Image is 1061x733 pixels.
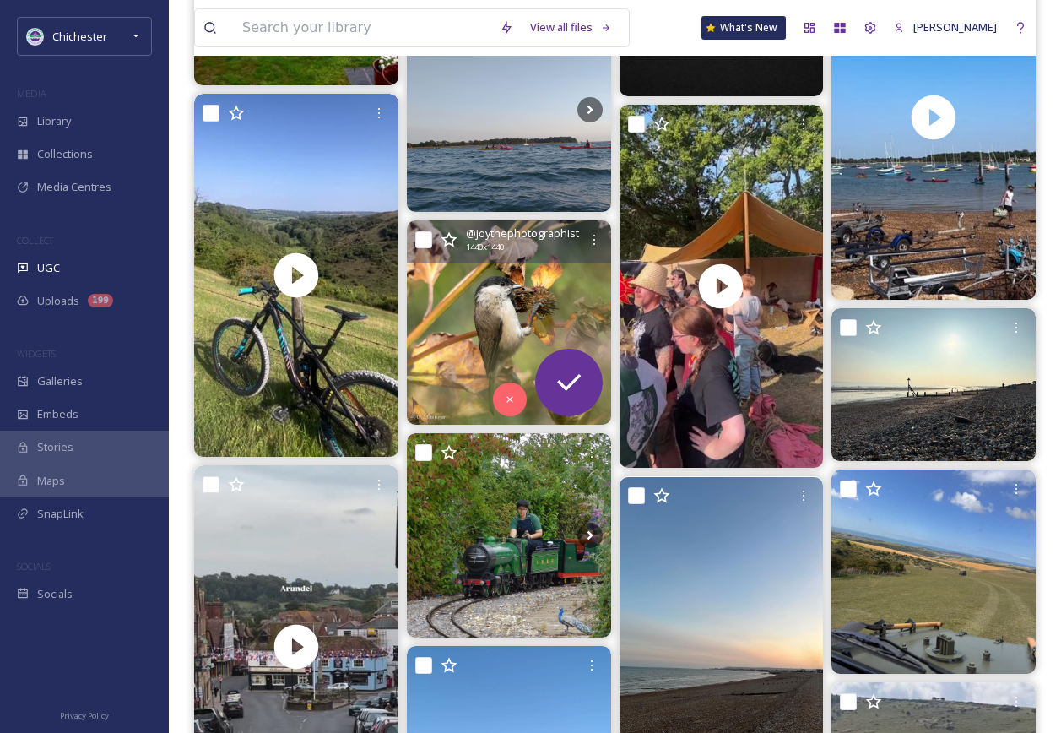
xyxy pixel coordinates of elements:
[37,506,84,522] span: SnapLink
[17,234,53,247] span: COLLECT
[37,439,73,455] span: Stories
[88,294,113,307] div: 199
[37,179,111,195] span: Media Centres
[37,406,78,422] span: Embeds
[37,146,93,162] span: Collections
[522,11,620,44] a: View all files
[913,19,997,35] span: [PERSON_NAME]
[194,94,398,457] img: thumbnail
[701,16,786,40] a: What's New
[831,308,1036,461] img: When Bretagne is not enough and you’re crossing the channel… #westwittering #holidaymood
[466,225,579,242] span: @ joythephotographist
[37,113,71,129] span: Library
[60,710,109,721] span: Privacy Policy
[407,433,611,638] img: LNER 'Atlantic' 4-4-2 No.4433 at the South Downs Light Railway's 'SILVER JUBILEE GALA' - 09/08/20...
[407,220,611,425] img: 👀 Marsh tit (Poecile palustris). #canon #wildlifephoto #birdphotography #wildlifephotography #bir...
[37,260,60,276] span: UGC
[37,293,79,309] span: Uploads
[17,560,51,573] span: SOCIALS
[37,473,65,489] span: Maps
[60,704,109,725] a: Privacy Policy
[17,347,56,360] span: WIDGETS
[194,94,398,457] video: Amazing #southdowns great day for it
[27,28,44,45] img: Logo_of_Chichester_District_Council.png
[37,586,73,602] span: Socials
[619,105,823,468] video: #loxwood #buhurtinternational #medievalsport #medievalcombat #buhurt #mcsagb #passage #passageofarms
[52,29,107,44] span: Chichester
[17,87,46,100] span: MEDIA
[466,242,504,253] span: 1440 x 1440
[234,9,491,46] input: Search your library
[619,105,823,468] img: thumbnail
[885,11,1005,44] a: [PERSON_NAME]
[831,470,1036,674] img: It's gripped #landrover #southdowns
[37,373,83,389] span: Galleries
[407,8,611,212] img: A sunset kayak tour last night with fluidadventuresltd An easy paddle from Itchenor across to Bos...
